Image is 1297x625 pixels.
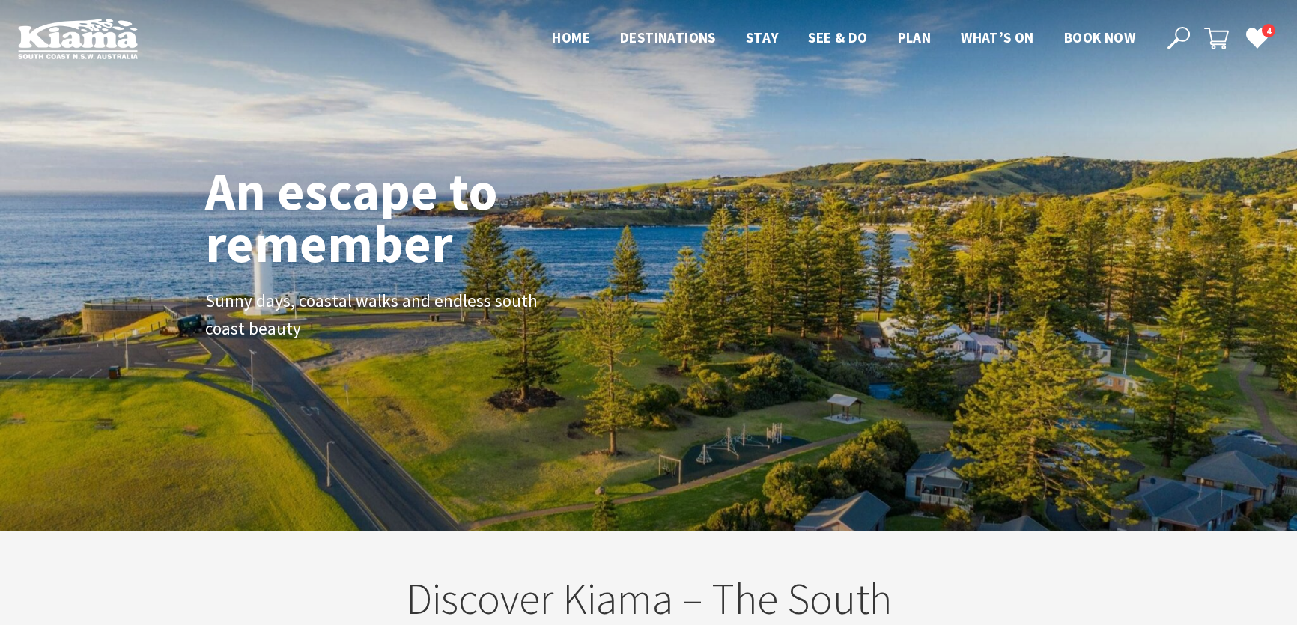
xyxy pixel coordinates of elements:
img: Kiama Logo [18,18,138,59]
span: Plan [898,28,932,46]
p: Sunny days, coastal walks and endless south coast beauty [205,287,542,343]
span: Destinations [620,28,716,46]
span: Book now [1064,28,1135,46]
span: Stay [746,28,779,46]
span: 4 [1262,24,1275,38]
nav: Main Menu [537,26,1150,51]
a: 4 [1245,26,1268,49]
span: Home [552,28,590,46]
span: What’s On [961,28,1034,46]
h1: An escape to remember [205,165,617,269]
span: See & Do [808,28,867,46]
